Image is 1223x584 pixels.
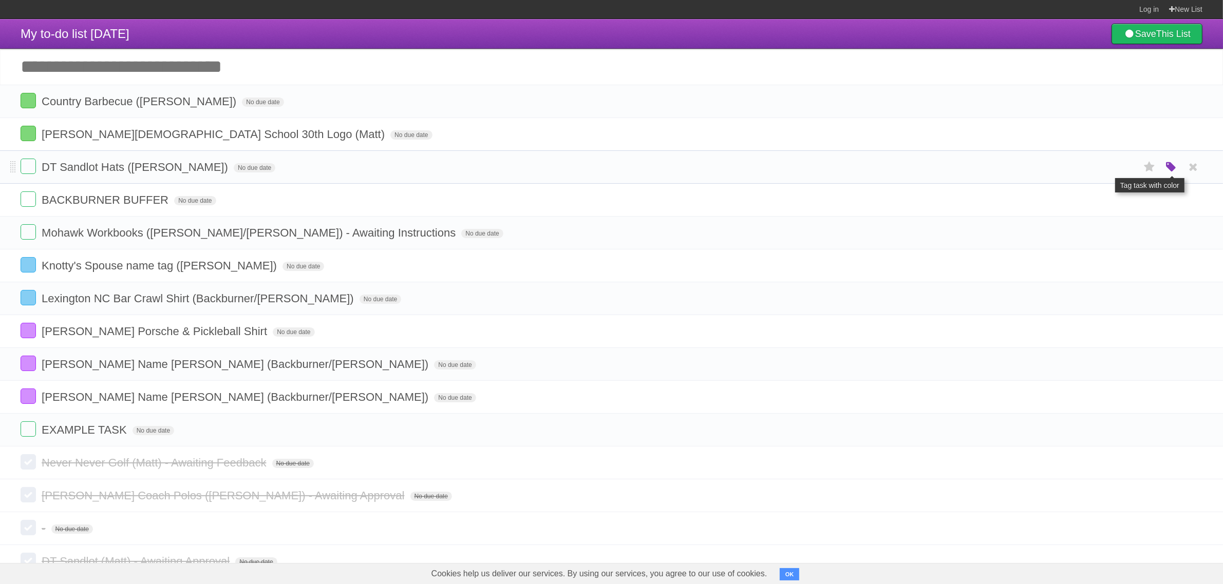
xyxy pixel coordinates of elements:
span: No due date [235,557,277,567]
span: BACKBURNER BUFFER [42,193,171,206]
label: Done [21,323,36,338]
label: Done [21,487,36,502]
label: Done [21,93,36,108]
span: No due date [234,163,275,172]
span: No due date [174,196,216,205]
span: No due date [434,360,476,369]
b: This List [1156,29,1191,39]
span: No due date [434,393,476,402]
span: Never Never Golf (Matt) - Awaiting Feedback [42,456,269,469]
label: Done [21,159,36,174]
label: Done [21,257,36,272]
button: OK [780,568,800,580]
label: Done [21,356,36,371]
label: Done [21,553,36,568]
a: SaveThis List [1112,24,1202,44]
span: My to-do list [DATE] [21,27,129,41]
span: No due date [273,327,314,337]
label: Done [21,388,36,404]
span: Knotty's Spouse name tag ([PERSON_NAME]) [42,259,279,272]
span: DT Sandlot Hats ([PERSON_NAME]) [42,161,231,173]
span: Mohawk Workbooks ([PERSON_NAME]/[PERSON_NAME]) - Awaiting Instructions [42,226,458,239]
label: Star task [1140,159,1159,176]
label: Done [21,421,36,437]
label: Done [21,454,36,470]
span: [PERSON_NAME] Porsche & Pickleball Shirt [42,325,270,338]
span: [PERSON_NAME][DEMOGRAPHIC_DATA] School 30th Logo (Matt) [42,128,387,141]
span: No due date [242,98,284,107]
span: [PERSON_NAME] Name [PERSON_NAME] (Backburner/[PERSON_NAME]) [42,358,431,371]
span: No due date [410,492,452,501]
span: No due date [390,130,432,140]
span: [PERSON_NAME] Coach Polos ([PERSON_NAME]) - Awaiting Approval [42,489,407,502]
span: No due date [51,524,93,534]
span: No due date [360,295,401,304]
span: No due date [133,426,174,435]
span: Cookies help us deliver our services. By using our services, you agree to our use of cookies. [421,563,778,584]
span: EXAMPLE TASK [42,423,129,436]
span: No due date [283,262,324,271]
span: No due date [272,459,314,468]
span: DT Sandlot (Matt) - Awaiting Approval [42,555,232,568]
label: Done [21,290,36,305]
label: Done [21,520,36,535]
label: Done [21,191,36,207]
span: [PERSON_NAME] Name [PERSON_NAME] (Backburner/[PERSON_NAME]) [42,391,431,403]
span: Country Barbecue ([PERSON_NAME]) [42,95,239,108]
span: - [42,522,48,535]
label: Done [21,224,36,240]
label: Done [21,126,36,141]
span: Lexington NC Bar Crawl Shirt (Backburner/[PERSON_NAME]) [42,292,356,305]
span: No due date [461,229,503,238]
